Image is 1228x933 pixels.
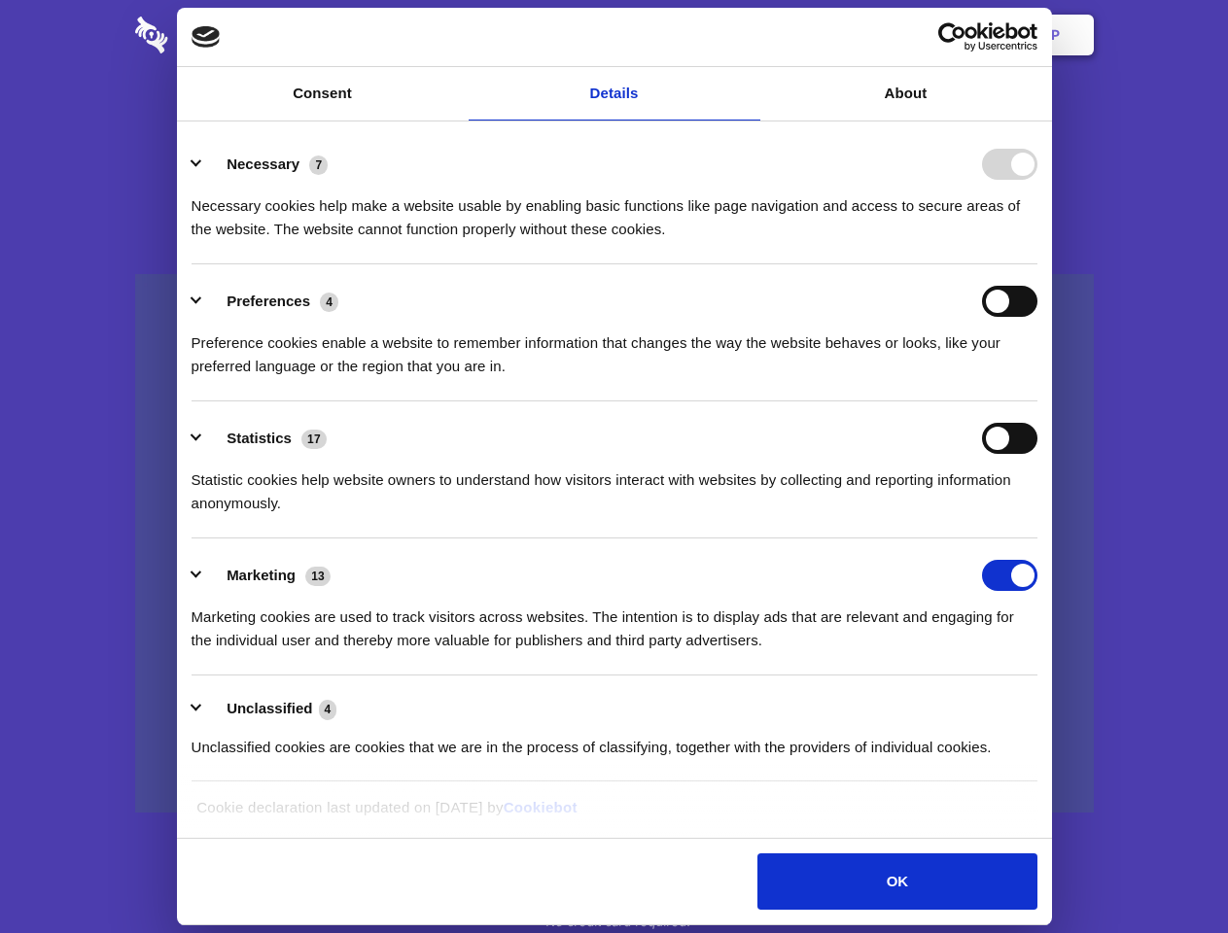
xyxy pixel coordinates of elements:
div: Preference cookies enable a website to remember information that changes the way the website beha... [192,317,1037,378]
a: Usercentrics Cookiebot - opens in a new window [867,22,1037,52]
span: 13 [305,567,331,586]
a: Contact [789,5,878,65]
a: Pricing [571,5,655,65]
span: 4 [320,293,338,312]
div: Unclassified cookies are cookies that we are in the process of classifying, together with the pro... [192,721,1037,759]
h1: Eliminate Slack Data Loss. [135,87,1094,157]
label: Preferences [227,293,310,309]
a: Details [469,67,760,121]
span: 7 [309,155,328,175]
img: logo-wordmark-white-trans-d4663122ce5f474addd5e946df7df03e33cb6a1c49d2221995e7729f52c070b2.svg [135,17,301,53]
div: Statistic cookies help website owners to understand how visitors interact with websites by collec... [192,454,1037,515]
button: Unclassified (4) [192,697,349,721]
div: Marketing cookies are used to track visitors across websites. The intention is to display ads tha... [192,591,1037,652]
span: 17 [301,430,327,449]
img: logo [192,26,221,48]
button: Preferences (4) [192,286,351,317]
label: Statistics [227,430,292,446]
button: Statistics (17) [192,423,339,454]
button: OK [757,853,1036,910]
a: About [760,67,1052,121]
button: Necessary (7) [192,149,340,180]
a: Consent [177,67,469,121]
a: Cookiebot [504,799,578,815]
div: Cookie declaration last updated on [DATE] by [182,796,1046,834]
a: Login [882,5,966,65]
h4: Auto-redaction of sensitive data, encrypted data sharing and self-destructing private chats. Shar... [135,177,1094,241]
div: Necessary cookies help make a website usable by enabling basic functions like page navigation and... [192,180,1037,241]
a: Wistia video thumbnail [135,274,1094,813]
label: Necessary [227,155,299,172]
iframe: Drift Widget Chat Controller [1131,836,1205,910]
span: 4 [319,700,337,719]
label: Marketing [227,567,296,583]
button: Marketing (13) [192,560,343,591]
